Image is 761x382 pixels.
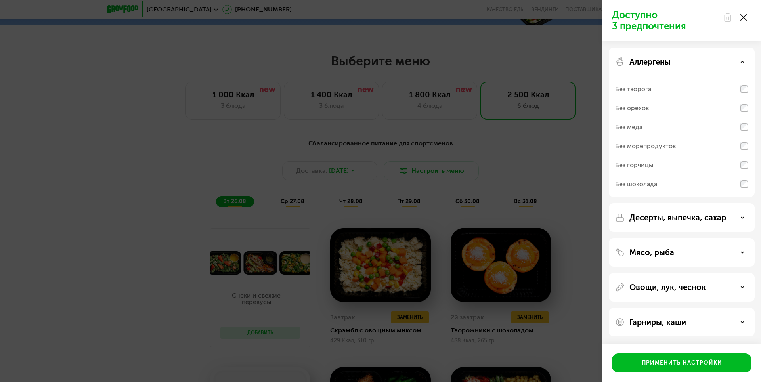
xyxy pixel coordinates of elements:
[642,359,722,367] div: Применить настройки
[629,213,726,222] p: Десерты, выпечка, сахар
[612,10,718,32] p: Доступно 3 предпочтения
[615,160,653,170] div: Без горчицы
[629,57,671,67] p: Аллергены
[629,283,706,292] p: Овощи, лук, чеснок
[615,122,642,132] div: Без меда
[615,141,676,151] div: Без морепродуктов
[615,180,657,189] div: Без шоколада
[615,84,651,94] div: Без творога
[615,103,649,113] div: Без орехов
[629,317,686,327] p: Гарниры, каши
[629,248,674,257] p: Мясо, рыба
[612,353,751,372] button: Применить настройки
